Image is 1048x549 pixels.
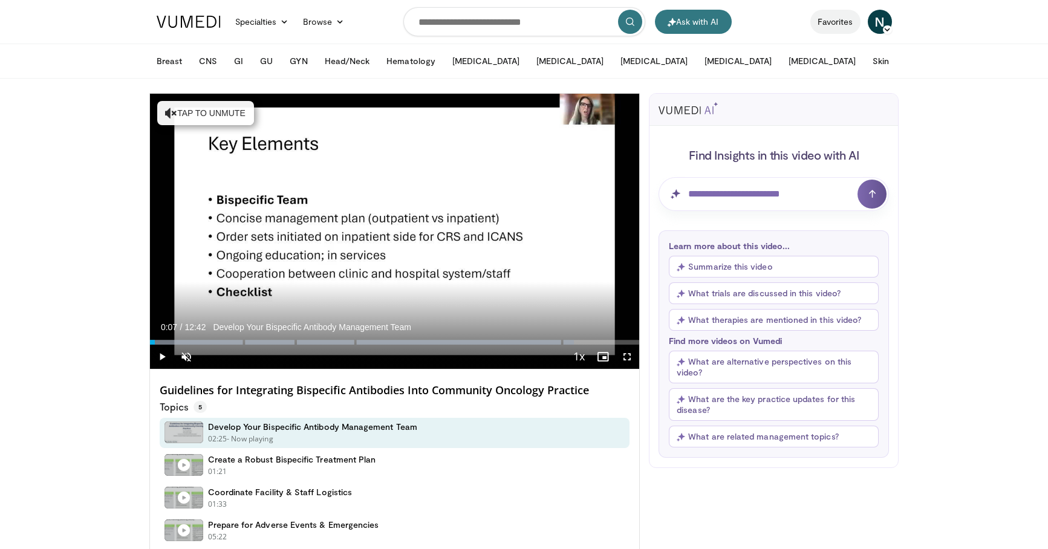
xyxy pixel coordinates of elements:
[282,49,314,73] button: GYN
[613,49,695,73] button: [MEDICAL_DATA]
[157,101,254,125] button: Tap to unmute
[697,49,779,73] button: [MEDICAL_DATA]
[659,177,889,211] input: Question for AI
[615,345,639,369] button: Fullscreen
[655,10,732,34] button: Ask with AI
[227,49,250,73] button: GI
[160,401,207,413] p: Topics
[669,256,879,278] button: Summarize this video
[208,466,227,477] p: 01:21
[174,345,198,369] button: Unmute
[208,487,353,498] h4: Coordinate Facility & Staff Logistics
[208,519,379,530] h4: Prepare for Adverse Events & Emergencies
[150,94,640,369] video-js: Video Player
[213,322,411,333] span: Develop Your Bispecific Antibody Management Team
[868,10,892,34] a: N
[669,336,879,346] p: Find more videos on Vumedi
[781,49,863,73] button: [MEDICAL_DATA]
[317,49,377,73] button: Head/Neck
[208,434,227,444] p: 02:25
[253,49,280,73] button: GU
[192,49,224,73] button: CNS
[669,351,879,383] button: What are alternative perspectives on this video?
[227,434,273,444] p: - Now playing
[208,454,376,465] h4: Create a Robust Bispecific Treatment Plan
[208,499,227,510] p: 01:33
[194,401,207,413] span: 5
[149,49,189,73] button: Breast
[150,340,640,345] div: Progress Bar
[669,241,879,251] p: Learn more about this video...
[659,147,889,163] h4: Find Insights in this video with AI
[180,322,183,332] span: /
[445,49,527,73] button: [MEDICAL_DATA]
[669,309,879,331] button: What therapies are mentioned in this video?
[669,426,879,447] button: What are related management topics?
[208,531,227,542] p: 05:22
[669,388,879,421] button: What are the key practice updates for this disease?
[567,345,591,369] button: Playback Rate
[379,49,443,73] button: Hematology
[157,16,221,28] img: VuMedi Logo
[160,384,630,397] h4: Guidelines for Integrating Bispecific Antibodies Into Community Oncology Practice
[296,10,351,34] a: Browse
[403,7,645,36] input: Search topics, interventions
[669,282,879,304] button: What trials are discussed in this video?
[659,102,718,114] img: vumedi-ai-logo.svg
[184,322,206,332] span: 12:42
[591,345,615,369] button: Enable picture-in-picture mode
[865,49,896,73] button: Skin
[810,10,861,34] a: Favorites
[228,10,296,34] a: Specialties
[529,49,611,73] button: [MEDICAL_DATA]
[150,345,174,369] button: Play
[161,322,177,332] span: 0:07
[208,421,417,432] h4: Develop Your Bispecific Antibody Management Team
